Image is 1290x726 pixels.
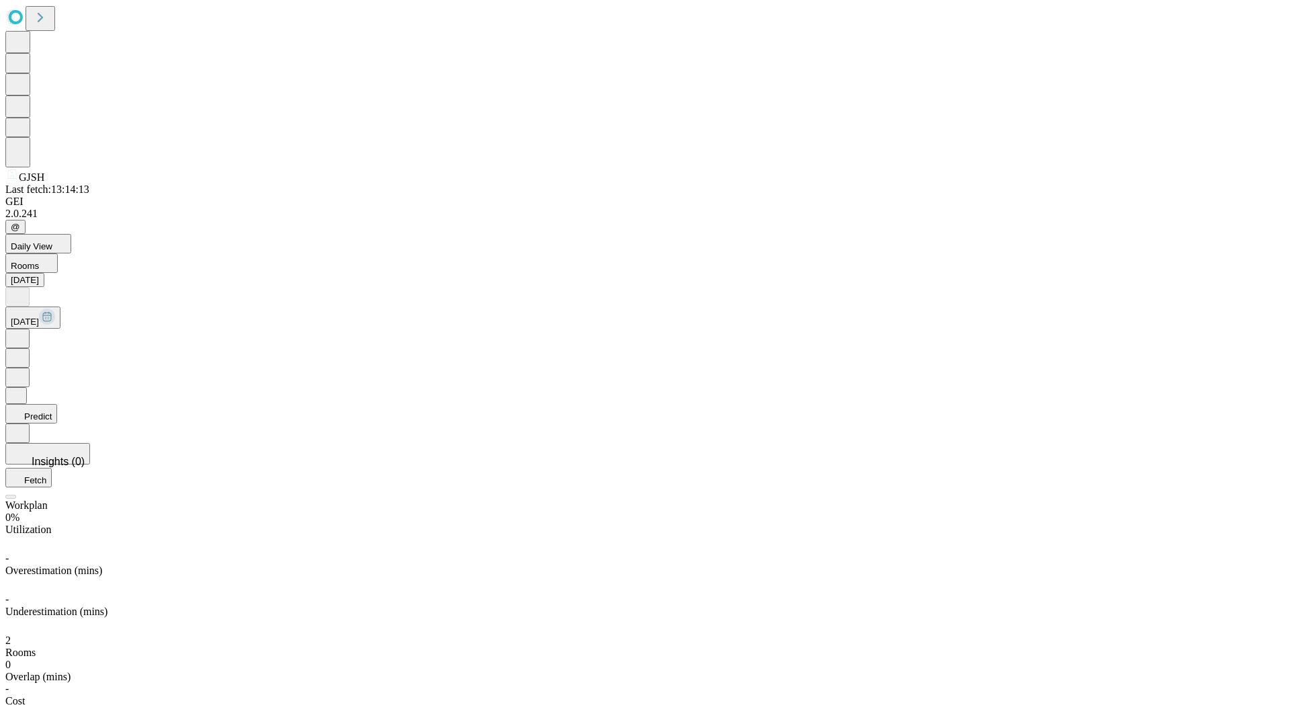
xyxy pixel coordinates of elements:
[5,671,71,682] span: Overlap (mins)
[5,635,11,646] span: 2
[5,512,19,523] span: 0%
[5,647,36,658] span: Rooms
[5,565,102,576] span: Overestimation (mins)
[5,659,11,670] span: 0
[5,443,90,465] button: Insights (0)
[5,468,52,487] button: Fetch
[5,220,26,234] button: @
[19,171,44,183] span: GJSH
[5,606,107,617] span: Underestimation (mins)
[5,404,57,424] button: Predict
[5,234,71,253] button: Daily View
[5,553,9,564] span: -
[5,683,9,694] span: -
[5,253,58,273] button: Rooms
[5,499,48,511] span: Workplan
[5,524,51,535] span: Utilization
[11,317,39,327] span: [DATE]
[11,261,39,271] span: Rooms
[5,273,44,287] button: [DATE]
[5,196,1285,208] div: GEI
[5,307,60,329] button: [DATE]
[5,594,9,605] span: -
[32,456,85,467] span: Insights (0)
[5,184,89,195] span: Last fetch: 13:14:13
[11,241,52,251] span: Daily View
[5,208,1285,220] div: 2.0.241
[5,695,25,707] span: Cost
[11,222,20,232] span: @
